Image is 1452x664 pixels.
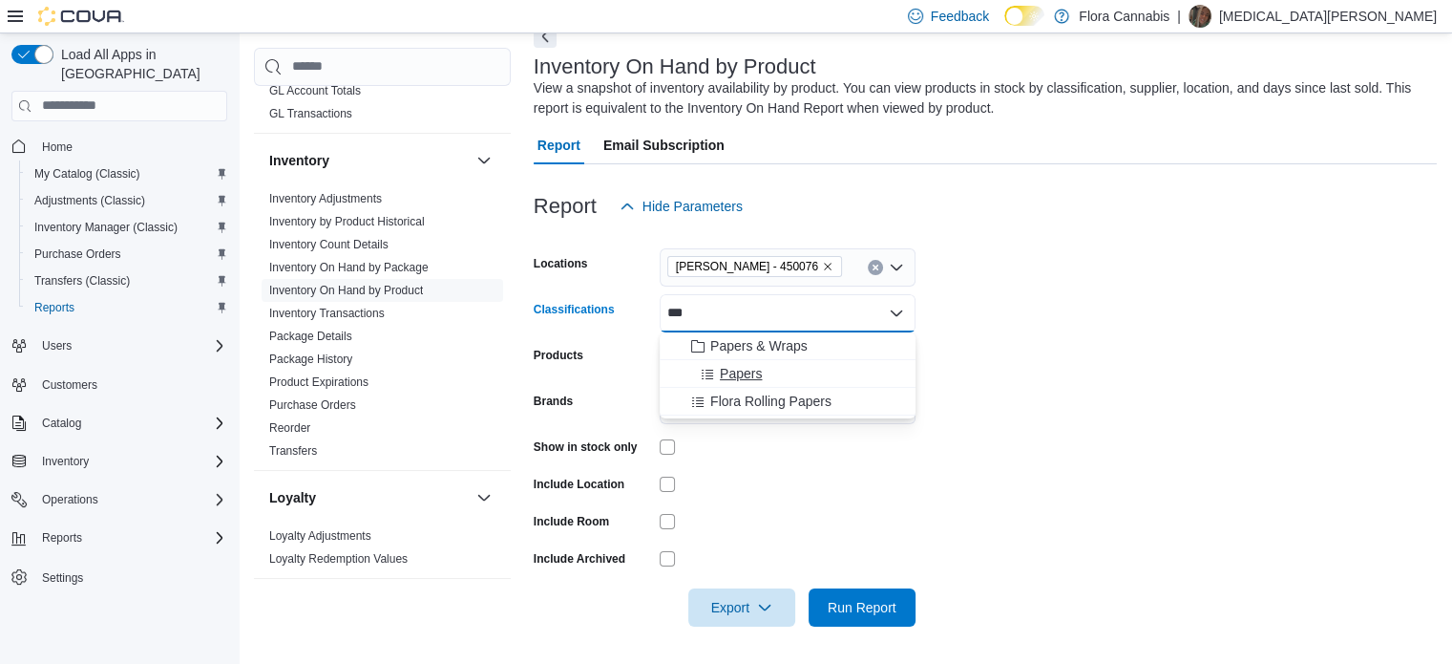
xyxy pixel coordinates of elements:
a: GL Account Totals [269,84,361,97]
button: Flora Rolling Papers [660,388,915,416]
label: Include Location [534,477,624,492]
span: Loyalty Redemption Values [269,551,408,567]
span: Inventory Manager (Classic) [34,220,178,235]
label: Locations [534,256,588,271]
label: Include Archived [534,551,625,567]
span: Reports [27,296,227,319]
h3: Inventory On Hand by Product [534,55,816,78]
p: Flora Cannabis [1079,5,1169,28]
span: Inventory Manager (Classic) [27,216,227,239]
a: Inventory Transactions [269,307,385,320]
span: Load All Apps in [GEOGRAPHIC_DATA] [53,45,227,83]
span: Adjustments (Classic) [27,189,227,212]
button: Clear input [868,260,883,275]
a: Product Expirations [269,375,368,389]
label: Brands [534,394,573,409]
p: [MEDICAL_DATA][PERSON_NAME] [1219,5,1437,28]
a: Inventory On Hand by Product [269,284,423,297]
button: Loyalty [473,486,495,509]
button: Operations [4,486,235,513]
a: Inventory On Hand by Package [269,261,429,274]
button: Reports [19,294,235,321]
button: Purchase Orders [19,241,235,268]
a: Transfers [269,444,317,458]
a: Reorder [269,421,310,435]
button: Transfers (Classic) [19,268,235,294]
span: Papers & Wraps [710,336,808,355]
nav: Complex example [11,125,227,641]
a: Inventory by Product Historical [269,215,425,228]
label: Classifications [534,302,615,317]
button: Inventory [4,448,235,475]
h3: Loyalty [269,488,316,507]
span: Inventory Count Details [269,237,389,252]
button: My Catalog (Classic) [19,161,235,187]
div: Inventory [254,187,511,470]
p: | [1177,5,1181,28]
button: Close list of options [889,306,904,321]
div: Loyalty [254,525,511,578]
span: GL Transactions [269,106,352,121]
div: Choose from the following options [660,332,915,416]
span: Operations [34,488,227,511]
button: Users [34,334,79,357]
button: Inventory [473,149,495,172]
span: GL Account Totals [269,83,361,98]
button: Settings [4,563,235,590]
div: Nikita Coles [1189,5,1211,28]
a: Customers [34,374,105,396]
button: Catalog [4,410,235,437]
label: Products [534,348,583,363]
img: Cova [38,7,124,26]
span: Adjustments (Classic) [34,193,145,208]
span: Home [34,135,227,159]
h3: Inventory [269,151,329,170]
span: Vernon - 450076 [667,256,842,277]
a: Inventory Adjustments [269,192,382,205]
button: Loyalty [269,488,469,507]
span: Transfers [269,443,317,459]
span: Product Expirations [269,375,368,390]
a: Inventory Manager (Classic) [27,216,185,239]
a: Package Details [269,330,352,343]
span: Inventory by Product Historical [269,214,425,229]
a: Transfers (Classic) [27,269,137,292]
span: Users [34,334,227,357]
span: Transfers (Classic) [34,273,130,289]
span: Inventory On Hand by Package [269,260,429,275]
a: Adjustments (Classic) [27,189,153,212]
span: Feedback [931,7,989,26]
button: Operations [34,488,106,511]
span: Purchase Orders [269,397,356,413]
button: Inventory Manager (Classic) [19,214,235,241]
span: Reports [34,300,74,315]
button: Adjustments (Classic) [19,187,235,214]
span: Dark Mode [1004,26,1005,27]
a: Purchase Orders [27,243,129,266]
span: Loyalty Adjustments [269,528,371,544]
span: Customers [42,377,97,393]
span: Inventory On Hand by Product [269,283,423,298]
button: Customers [4,371,235,398]
span: Inventory [34,450,227,473]
a: Reports [27,296,82,319]
a: Inventory Count Details [269,238,389,251]
span: Users [42,338,72,353]
button: Catalog [34,412,89,435]
button: Home [4,133,235,161]
label: Show in stock only [534,439,638,455]
button: Papers & Wraps [660,332,915,360]
span: Customers [34,373,227,396]
span: Reorder [269,420,310,436]
span: Inventory Adjustments [269,191,382,206]
span: Operations [42,492,98,507]
button: Export [688,589,795,627]
h3: Report [534,195,597,218]
span: [PERSON_NAME] - 450076 [676,257,818,276]
button: Reports [34,526,90,549]
span: Purchase Orders [27,243,227,266]
span: Hide Parameters [642,197,743,216]
button: Run Report [809,589,915,627]
span: Catalog [42,416,81,431]
button: Remove Vernon - 450076 from selection in this group [822,261,833,272]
